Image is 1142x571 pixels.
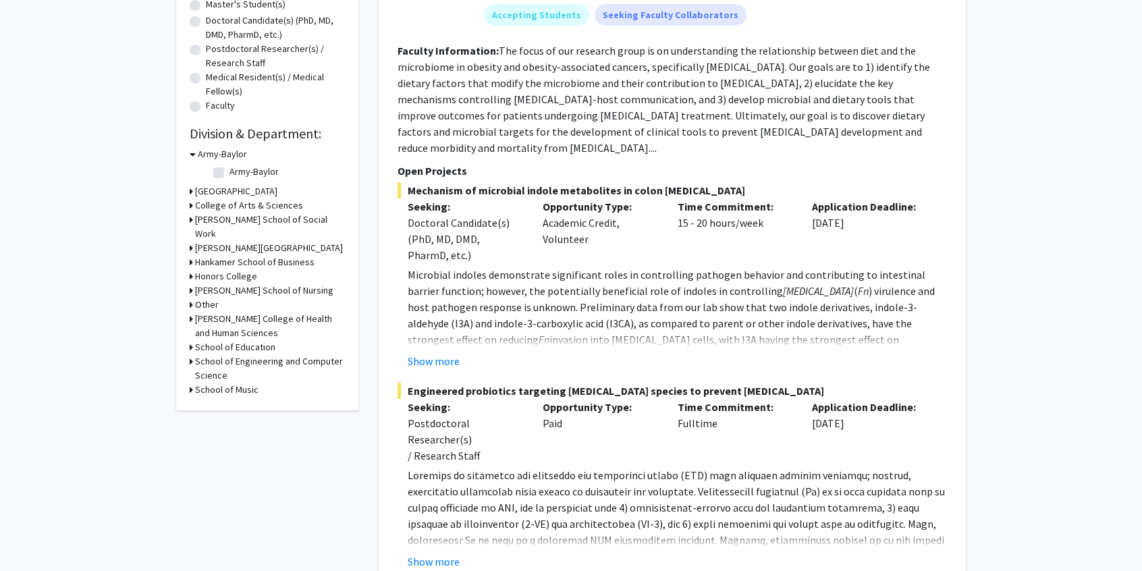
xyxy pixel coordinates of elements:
[398,383,947,399] span: Engineered probiotics targeting [MEDICAL_DATA] species to prevent [MEDICAL_DATA]
[10,510,57,561] iframe: Chat
[195,241,343,255] h3: [PERSON_NAME][GEOGRAPHIC_DATA]
[533,198,668,263] div: Academic Credit, Volunteer
[198,147,247,161] h3: Army-Baylor
[195,354,345,383] h3: School of Engineering and Computer Science
[802,198,937,263] div: [DATE]
[543,198,657,215] p: Opportunity Type:
[195,255,315,269] h3: Hankamer School of Business
[668,399,803,464] div: Fulltime
[595,4,746,26] mat-chip: Seeking Faculty Collaborators
[678,198,792,215] p: Time Commitment:
[408,415,522,464] div: Postdoctoral Researcher(s) / Research Staff
[812,198,927,215] p: Application Deadline:
[783,284,854,298] em: [MEDICAL_DATA]
[408,267,947,396] p: Microbial indoles demonstrate significant roles in controlling pathogen behavior and contributing...
[195,198,303,213] h3: College of Arts & Sciences
[408,215,522,263] div: Doctoral Candidate(s) (PhD, MD, DMD, PharmD, etc.)
[195,383,259,397] h3: School of Music
[533,399,668,464] div: Paid
[858,284,869,298] em: Fn
[206,70,345,99] label: Medical Resident(s) / Medical Fellow(s)
[195,213,345,241] h3: [PERSON_NAME] School of Social Work
[398,44,930,155] fg-read-more: The focus of our research group is on understanding the relationship between diet and the microbi...
[539,333,549,346] em: Fn
[206,13,345,42] label: Doctoral Candidate(s) (PhD, MD, DMD, PharmD, etc.)
[195,312,345,340] h3: [PERSON_NAME] College of Health and Human Sciences
[195,298,219,312] h3: Other
[802,399,937,464] div: [DATE]
[190,126,345,142] h2: Division & Department:
[484,4,589,26] mat-chip: Accepting Students
[195,184,277,198] h3: [GEOGRAPHIC_DATA]
[398,163,947,179] p: Open Projects
[229,165,279,179] label: Army-Baylor
[408,399,522,415] p: Seeking:
[206,99,235,113] label: Faculty
[398,44,499,57] b: Faculty Information:
[195,340,275,354] h3: School of Education
[408,553,460,570] button: Show more
[195,283,333,298] h3: [PERSON_NAME] School of Nursing
[678,399,792,415] p: Time Commitment:
[543,399,657,415] p: Opportunity Type:
[408,353,460,369] button: Show more
[195,269,257,283] h3: Honors College
[812,399,927,415] p: Application Deadline:
[398,182,947,198] span: Mechanism of microbial indole metabolites in colon [MEDICAL_DATA]
[408,198,522,215] p: Seeking:
[206,42,345,70] label: Postdoctoral Researcher(s) / Research Staff
[668,198,803,263] div: 15 - 20 hours/week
